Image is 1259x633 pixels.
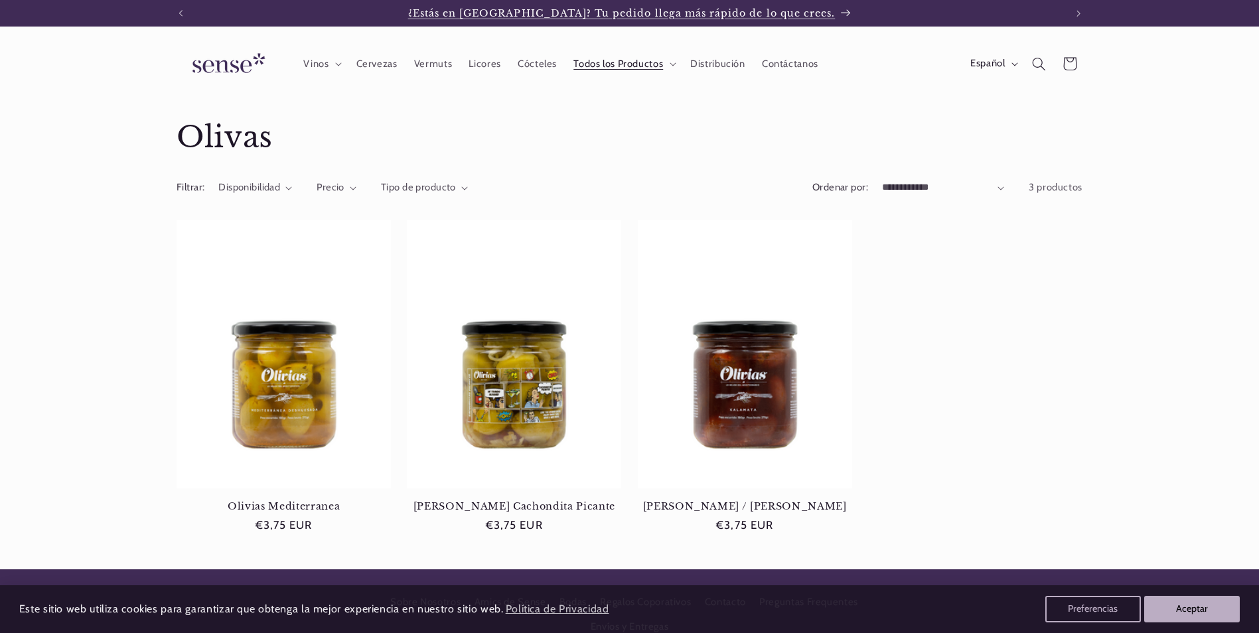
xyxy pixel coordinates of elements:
[518,58,557,70] span: Cócteles
[1024,48,1055,79] summary: Búsqueda
[970,56,1005,71] span: Español
[317,180,356,195] summary: Precio
[962,50,1023,77] button: Español
[177,119,1082,157] h1: Olivas
[171,40,281,88] a: Sense
[565,49,682,78] summary: Todos los Productos
[381,180,468,195] summary: Tipo de producto (0 seleccionado)
[407,500,621,512] a: [PERSON_NAME] Cachondita Picante
[303,58,329,70] span: Vinos
[177,45,276,83] img: Sense
[682,49,754,78] a: Distribución
[218,180,292,195] summary: Disponibilidad (0 seleccionado)
[408,7,836,19] span: ¿Estás en [GEOGRAPHIC_DATA]? Tu pedido llega más rápido de lo que crees.
[218,181,280,193] span: Disponibilidad
[1144,596,1240,622] button: Aceptar
[177,500,391,512] a: Olivias Mediterranea
[573,58,663,70] span: Todos los Productos
[177,180,204,195] h2: Filtrar:
[638,500,852,512] a: [PERSON_NAME] / [PERSON_NAME]
[812,181,868,193] label: Ordenar por:
[509,49,565,78] a: Cócteles
[295,49,348,78] summary: Vinos
[19,602,504,615] span: Este sitio web utiliza cookies para garantizar que obtenga la mejor experiencia en nuestro sitio ...
[1029,181,1082,193] span: 3 productos
[503,598,611,621] a: Política de Privacidad (opens in a new tab)
[348,49,406,78] a: Cervezas
[414,58,452,70] span: Vermuts
[317,181,344,193] span: Precio
[381,181,456,193] span: Tipo de producto
[469,58,500,70] span: Licores
[690,58,745,70] span: Distribución
[753,49,826,78] a: Contáctanos
[762,58,818,70] span: Contáctanos
[461,49,510,78] a: Licores
[406,49,461,78] a: Vermuts
[356,58,398,70] span: Cervezas
[1045,596,1141,622] button: Preferencias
